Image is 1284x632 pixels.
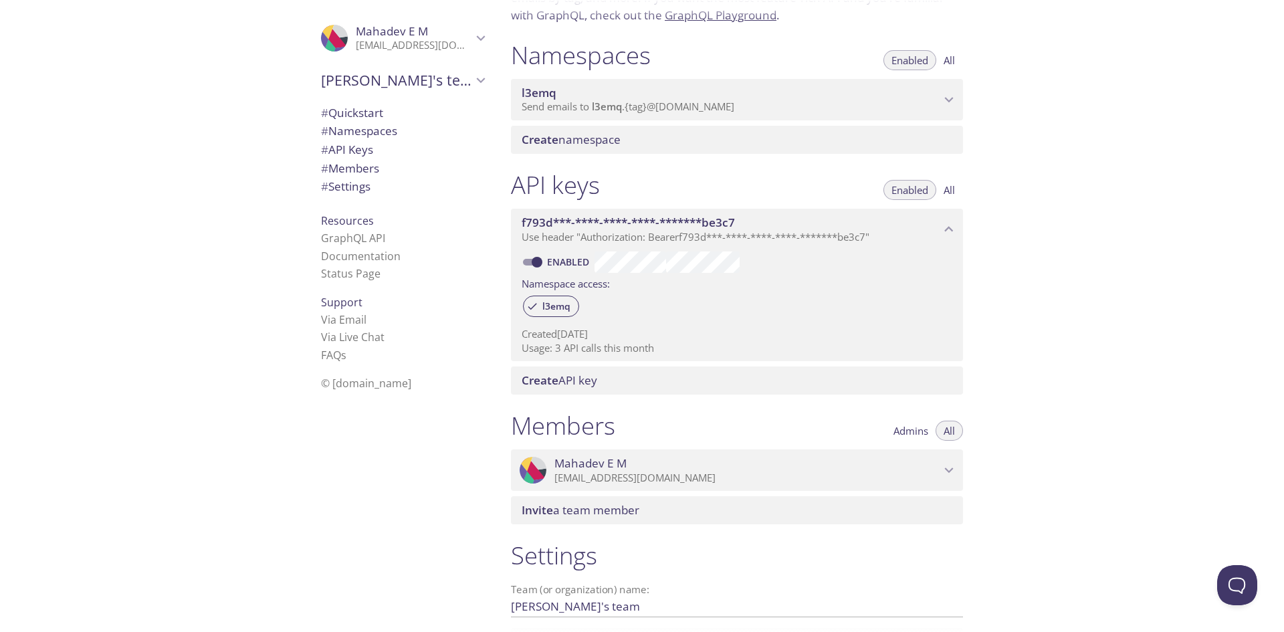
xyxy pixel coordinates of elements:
div: Create namespace [511,126,963,154]
span: [PERSON_NAME]'s team [321,71,472,90]
span: l3emq [592,100,622,113]
span: Create [522,132,558,147]
div: Mahadev's team [310,63,495,98]
span: # [321,161,328,176]
div: Mahadev E M [310,16,495,60]
div: Invite a team member [511,496,963,524]
span: # [321,179,328,194]
div: l3emq namespace [511,79,963,120]
div: API Keys [310,140,495,159]
span: l3emq [534,300,578,312]
span: # [321,123,328,138]
div: Namespaces [310,122,495,140]
button: Enabled [883,180,936,200]
span: a team member [522,502,639,518]
div: Mahadev E M [511,449,963,491]
div: Create API Key [511,366,963,395]
span: Send emails to . {tag} @[DOMAIN_NAME] [522,100,734,113]
span: Create [522,373,558,388]
span: # [321,142,328,157]
iframe: Help Scout Beacon - Open [1217,565,1257,605]
span: Invite [522,502,553,518]
button: All [936,421,963,441]
span: © [DOMAIN_NAME] [321,376,411,391]
a: Via Email [321,312,366,327]
a: Enabled [545,255,595,268]
span: l3emq [522,85,556,100]
div: Team Settings [310,177,495,196]
span: Resources [321,213,374,228]
span: API key [522,373,597,388]
span: Settings [321,179,370,194]
button: All [936,180,963,200]
h1: Settings [511,540,963,570]
label: Team (or organization) name: [511,585,650,595]
label: Namespace access: [522,273,610,292]
div: Quickstart [310,104,495,122]
button: Enabled [883,50,936,70]
div: Members [310,159,495,178]
p: Created [DATE] [522,327,952,341]
a: Documentation [321,249,401,264]
span: Support [321,295,362,310]
h1: API keys [511,170,600,200]
a: GraphQL API [321,231,385,245]
p: Usage: 3 API calls this month [522,341,952,355]
a: FAQ [321,348,346,362]
span: Mahadev E M [356,23,428,39]
span: s [341,348,346,362]
span: Mahadev E M [554,456,627,471]
p: [EMAIL_ADDRESS][DOMAIN_NAME] [554,471,940,485]
span: namespace [522,132,621,147]
h1: Namespaces [511,40,651,70]
button: All [936,50,963,70]
span: Members [321,161,379,176]
button: Admins [885,421,936,441]
h1: Members [511,411,615,441]
a: Via Live Chat [321,330,385,344]
span: API Keys [321,142,373,157]
span: Quickstart [321,105,383,120]
span: Namespaces [321,123,397,138]
a: Status Page [321,266,381,281]
p: [EMAIL_ADDRESS][DOMAIN_NAME] [356,39,472,52]
div: l3emq [523,296,579,317]
span: # [321,105,328,120]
